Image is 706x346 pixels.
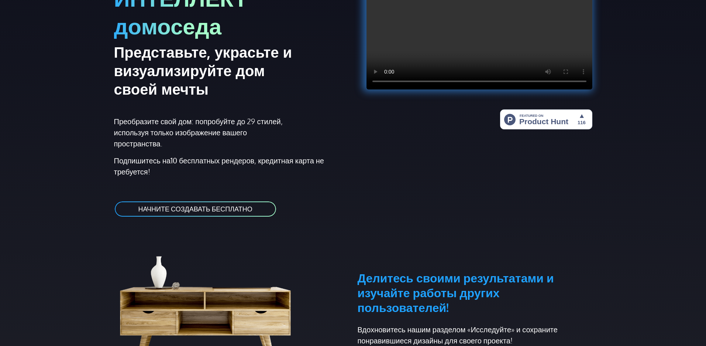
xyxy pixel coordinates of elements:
ya-tr-span: Делитесь своими результатами и изучайте работы других пользователей! [358,270,554,315]
ya-tr-span: Вдохновитесь нашим разделом «Исследуйте» и сохраните понравившиеся дизайны для своего проекта! [358,325,558,345]
img: HomeStyler AI — простой дизайн интерьера: дом вашей мечты в один клик | Product Hunt [500,109,592,129]
ya-tr-span: Преобразите свой дом: попробуйте до 29 стилей, используя только изображение вашего пространства. [114,116,283,148]
ya-tr-span: Подпишитесь на [114,156,171,165]
ya-tr-span: Представьте, украсьте и визуализируйте дом своей мечты [114,43,292,98]
ya-tr-span: 10 бесплатных рендеров [171,156,254,165]
ya-tr-span: НАЧНИТЕ СОЗДАВАТЬ БЕСПЛАТНО [138,205,252,213]
a: НАЧНИТЕ СОЗДАВАТЬ БЕСПЛАТНО [114,201,277,217]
